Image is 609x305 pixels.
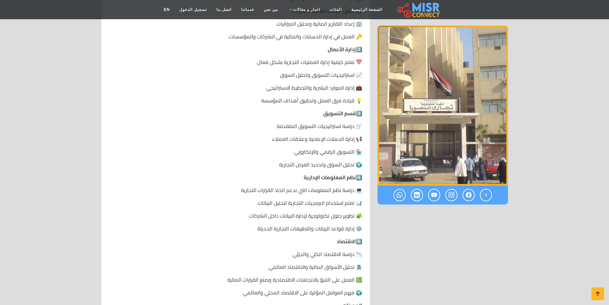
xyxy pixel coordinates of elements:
p: 🔑 العمل في إدارة الحسابات والمالية في الشركات والمؤسسات. [109,33,362,40]
strong: نظم المعلومات الإدارية [304,173,356,182]
a: EN [159,4,175,16]
a: الفئات [325,4,347,16]
p: 📉 دراسة الاقتصاد الكلي والجزئي [109,250,362,258]
a: اخبار و مقالات [283,4,325,16]
div: 1 / 1 [378,26,508,186]
p: 🏪 التسويق الرقمي والإلكتروني [109,148,362,156]
span: اخبار و مقالات [293,7,320,12]
img: المعهد الفني التجاري بالمنصورة [378,26,508,186]
p: 💼 إدارة الموارد البشرية والتخطيط الاستراتيجي [109,84,362,92]
p: 3️⃣ [109,109,362,117]
p: 🌍 فهم العوامل المؤثرة على الاقتصاد المحلي والعالمي [109,289,362,296]
p: ⚙️ إدارة قواعد البيانات والتطبيقات التجارية الحديثة [109,225,362,232]
p: 🛒 دراسة استراتيجيات التسويق المتقدمة [109,122,362,130]
p: 🧩 تطوير حلول تكنولوجية لإدارة البيانات داخل الشركات [109,212,362,220]
p: 🏦 تحليل الأسواق المالية والاقتصاد العالمي [109,263,362,271]
p: 💻 دراسة نظم المعلومات التي تدعم اتخاذ القرارات التجارية [109,186,362,194]
p: 5️⃣ [109,237,362,245]
a: تسجيل الدخول [175,4,211,16]
p: 📢 إدارة الحملات الإعلانية وعلاقات العملاء [109,135,362,143]
p: 📈 استراتيجيات التسويق وتحليل السوق [109,71,362,79]
img: main.misr_connect [397,2,440,18]
p: 📅 تعلم كيفية إدارة العمليات التجارية بشكل فعال [109,58,362,66]
p: 💡 قيادة فرق العمل وتحقيق أهداف المؤسسة [109,97,362,104]
a: من نحن [259,4,283,16]
p: 💹 العمل على التنبؤ بالاتجاهات الاقتصادية وصنع القرارات المالية [109,276,362,284]
strong: الاقتصاد [337,237,356,246]
p: 📊 تعلم استخدام البرمجيات التجارية لتحليل البيانات [109,199,362,207]
p: 4️⃣ [109,173,362,181]
p: 🌍 تحليل السوق وتحديد الفرص التجارية [109,161,362,168]
p: 🏢 إعداد التقارير المالية وتحليل الميزانيات [109,20,362,28]
strong: إدارة الأعمال [328,44,356,54]
a: خدماتنا [236,4,259,16]
a: اتصل بنا [212,4,236,16]
p: 2️⃣ [109,45,362,53]
a: الصفحة الرئيسية [347,4,387,16]
strong: قسم التسويق [323,108,356,118]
